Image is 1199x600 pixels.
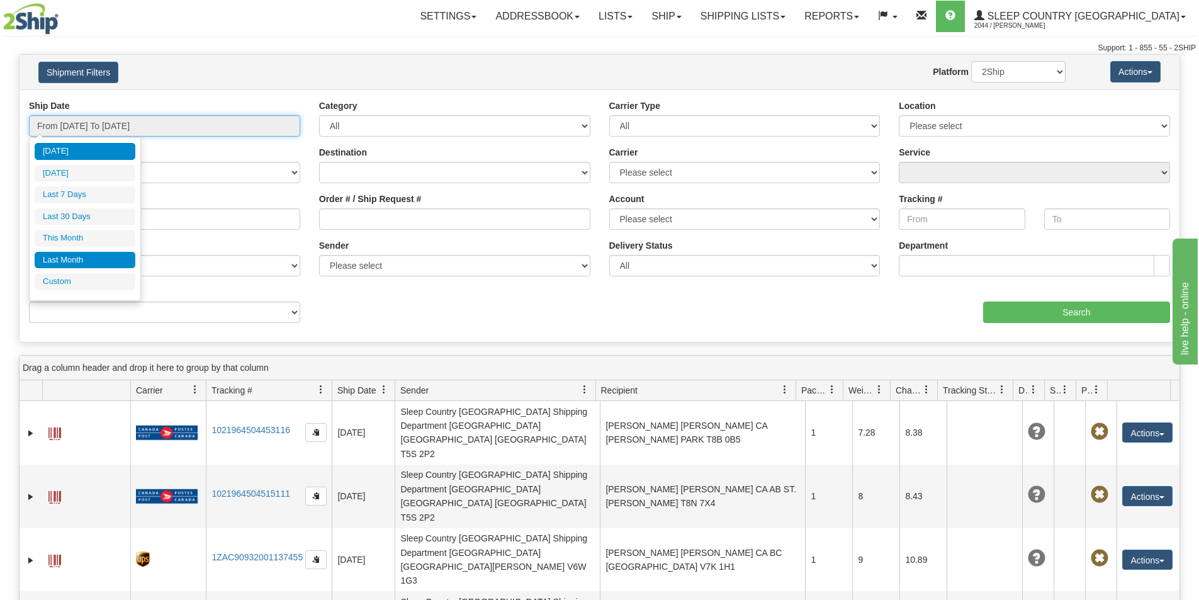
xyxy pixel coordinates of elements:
a: Recipient filter column settings [774,379,796,400]
span: Unknown [1028,486,1045,504]
a: Expand [25,554,37,567]
div: grid grouping header [20,356,1179,380]
td: [PERSON_NAME] [PERSON_NAME] CA AB ST. [PERSON_NAME] T8N 7X4 [600,465,805,528]
span: Weight [848,384,875,397]
span: Pickup Not Assigned [1091,423,1108,441]
td: 1 [805,465,852,528]
span: Recipient [601,384,638,397]
label: Destination [319,146,367,159]
input: To [1044,208,1170,230]
label: Category [319,99,357,112]
a: 1ZAC90932001137455 [211,552,303,562]
label: Carrier Type [609,99,660,112]
span: Ship Date [337,384,376,397]
button: Actions [1122,422,1173,443]
span: Tracking Status [943,384,998,397]
span: Delivery Status [1018,384,1029,397]
li: Last Month [35,252,135,269]
label: Platform [933,65,969,78]
li: [DATE] [35,143,135,160]
td: 8 [852,465,899,528]
a: 1021964504453116 [211,425,290,435]
span: Sleep Country [GEOGRAPHIC_DATA] [984,11,1179,21]
span: Pickup Not Assigned [1091,550,1108,567]
td: Sleep Country [GEOGRAPHIC_DATA] Shipping Department [GEOGRAPHIC_DATA] [GEOGRAPHIC_DATA][PERSON_NA... [395,528,600,592]
a: Reports [795,1,869,32]
a: Weight filter column settings [869,379,890,400]
td: [DATE] [332,401,395,465]
span: Sender [400,384,429,397]
td: 1 [805,528,852,592]
span: Tracking # [211,384,252,397]
label: Ship Date [29,99,70,112]
a: Sender filter column settings [574,379,595,400]
span: Carrier [136,384,163,397]
label: Carrier [609,146,638,159]
a: Addressbook [486,1,589,32]
a: Packages filter column settings [821,379,843,400]
button: Actions [1122,486,1173,506]
img: 20 - Canada Post [136,425,198,441]
span: Packages [801,384,828,397]
a: Shipment Issues filter column settings [1054,379,1076,400]
a: Tracking # filter column settings [310,379,332,400]
a: Label [48,549,61,569]
a: Expand [25,427,37,439]
a: Lists [589,1,642,32]
button: Actions [1110,61,1161,82]
a: Carrier filter column settings [184,379,206,400]
a: Pickup Status filter column settings [1086,379,1107,400]
label: Delivery Status [609,239,673,252]
span: Shipment Issues [1050,384,1061,397]
span: Unknown [1028,423,1045,441]
td: [PERSON_NAME] [PERSON_NAME] CA [PERSON_NAME] PARK T8B 0B5 [600,401,805,465]
td: [DATE] [332,465,395,528]
li: Custom [35,273,135,290]
label: Account [609,193,645,205]
li: This Month [35,230,135,247]
img: logo2044.jpg [3,3,59,35]
span: Pickup Not Assigned [1091,486,1108,504]
label: Location [899,99,935,112]
img: 8 - UPS [136,552,149,567]
div: Support: 1 - 855 - 55 - 2SHIP [3,43,1196,54]
span: 2044 / [PERSON_NAME] [974,20,1069,32]
a: Label [48,422,61,442]
a: Shipping lists [691,1,795,32]
td: 9 [852,528,899,592]
button: Copy to clipboard [305,423,327,442]
a: Expand [25,490,37,503]
span: Pickup Status [1081,384,1092,397]
a: Delivery Status filter column settings [1023,379,1044,400]
td: [PERSON_NAME] [PERSON_NAME] CA BC [GEOGRAPHIC_DATA] V7K 1H1 [600,528,805,592]
td: [DATE] [332,528,395,592]
a: 1021964504515111 [211,489,290,499]
span: Charge [896,384,922,397]
a: Settings [410,1,486,32]
td: 1 [805,401,852,465]
td: 10.89 [899,528,947,592]
label: Department [899,239,948,252]
label: Order # / Ship Request # [319,193,422,205]
input: From [899,208,1025,230]
label: Tracking # [899,193,942,205]
td: 8.43 [899,465,947,528]
button: Copy to clipboard [305,550,327,569]
li: Last 30 Days [35,208,135,225]
input: Search [983,302,1170,323]
span: Unknown [1028,550,1045,567]
td: Sleep Country [GEOGRAPHIC_DATA] Shipping Department [GEOGRAPHIC_DATA] [GEOGRAPHIC_DATA] [GEOGRAPH... [395,401,600,465]
div: live help - online [9,8,116,23]
a: Ship [642,1,690,32]
a: Ship Date filter column settings [373,379,395,400]
a: Charge filter column settings [916,379,937,400]
img: 20 - Canada Post [136,489,198,504]
button: Copy to clipboard [305,487,327,506]
a: Tracking Status filter column settings [991,379,1013,400]
label: Service [899,146,930,159]
td: Sleep Country [GEOGRAPHIC_DATA] Shipping Department [GEOGRAPHIC_DATA] [GEOGRAPHIC_DATA] [GEOGRAPH... [395,465,600,528]
td: 8.38 [899,401,947,465]
iframe: chat widget [1170,235,1198,364]
button: Actions [1122,550,1173,570]
li: [DATE] [35,165,135,182]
